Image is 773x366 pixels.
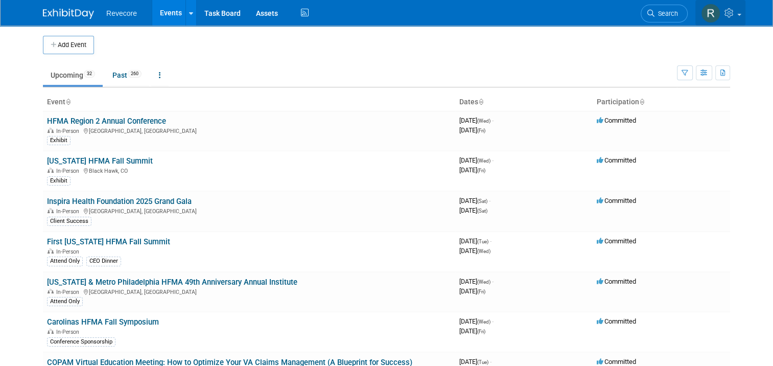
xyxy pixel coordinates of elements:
[490,237,491,245] span: -
[56,248,82,255] span: In-Person
[597,237,636,245] span: Committed
[654,10,678,17] span: Search
[597,278,636,285] span: Committed
[47,257,83,266] div: Attend Only
[492,278,494,285] span: -
[56,208,82,215] span: In-Person
[56,289,82,295] span: In-Person
[459,237,491,245] span: [DATE]
[47,297,83,306] div: Attend Only
[459,117,494,124] span: [DATE]
[477,279,490,285] span: (Wed)
[47,278,297,287] a: [US_STATE] & Metro Philadelphia HFMA 49th Anniversary Annual Institute
[489,197,490,204] span: -
[701,4,720,23] img: Rachael Sires
[86,257,121,266] div: CEO Dinner
[47,166,451,174] div: Black Hawk, CO
[593,94,730,111] th: Participation
[105,65,149,85] a: Past260
[597,156,636,164] span: Committed
[597,197,636,204] span: Committed
[492,117,494,124] span: -
[47,317,159,327] a: Carolinas HFMA Fall Symposium
[43,65,103,85] a: Upcoming32
[47,217,91,226] div: Client Success
[477,128,485,133] span: (Fri)
[48,289,54,294] img: In-Person Event
[48,208,54,213] img: In-Person Event
[48,168,54,173] img: In-Person Event
[477,359,488,365] span: (Tue)
[459,317,494,325] span: [DATE]
[641,5,688,22] a: Search
[47,117,166,126] a: HFMA Region 2 Annual Conference
[47,237,170,246] a: First [US_STATE] HFMA Fall Summit
[477,208,487,214] span: (Sat)
[477,168,485,173] span: (Fri)
[48,329,54,334] img: In-Person Event
[47,176,71,186] div: Exhibit
[597,358,636,365] span: Committed
[56,168,82,174] span: In-Person
[43,94,455,111] th: Event
[477,239,488,244] span: (Tue)
[47,136,71,145] div: Exhibit
[47,207,451,215] div: [GEOGRAPHIC_DATA], [GEOGRAPHIC_DATA]
[48,128,54,133] img: In-Person Event
[459,287,485,295] span: [DATE]
[48,248,54,254] img: In-Person Event
[455,94,593,111] th: Dates
[459,358,491,365] span: [DATE]
[477,329,485,334] span: (Fri)
[459,278,494,285] span: [DATE]
[478,98,483,106] a: Sort by Start Date
[47,126,451,134] div: [GEOGRAPHIC_DATA], [GEOGRAPHIC_DATA]
[477,248,490,254] span: (Wed)
[43,36,94,54] button: Add Event
[459,126,485,134] span: [DATE]
[459,156,494,164] span: [DATE]
[597,317,636,325] span: Committed
[128,70,142,78] span: 260
[459,207,487,214] span: [DATE]
[47,337,115,347] div: Conference Sponsorship
[84,70,95,78] span: 32
[459,327,485,335] span: [DATE]
[47,197,192,206] a: Inspira Health Foundation 2025 Grand Gala
[477,289,485,294] span: (Fri)
[56,128,82,134] span: In-Person
[106,9,137,17] span: Revecore
[47,287,451,295] div: [GEOGRAPHIC_DATA], [GEOGRAPHIC_DATA]
[477,118,490,124] span: (Wed)
[459,166,485,174] span: [DATE]
[47,156,153,166] a: [US_STATE] HFMA Fall Summit
[459,197,490,204] span: [DATE]
[65,98,71,106] a: Sort by Event Name
[459,247,490,255] span: [DATE]
[492,156,494,164] span: -
[597,117,636,124] span: Committed
[43,9,94,19] img: ExhibitDay
[56,329,82,335] span: In-Person
[477,158,490,164] span: (Wed)
[477,319,490,325] span: (Wed)
[492,317,494,325] span: -
[490,358,491,365] span: -
[477,198,487,204] span: (Sat)
[639,98,644,106] a: Sort by Participation Type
